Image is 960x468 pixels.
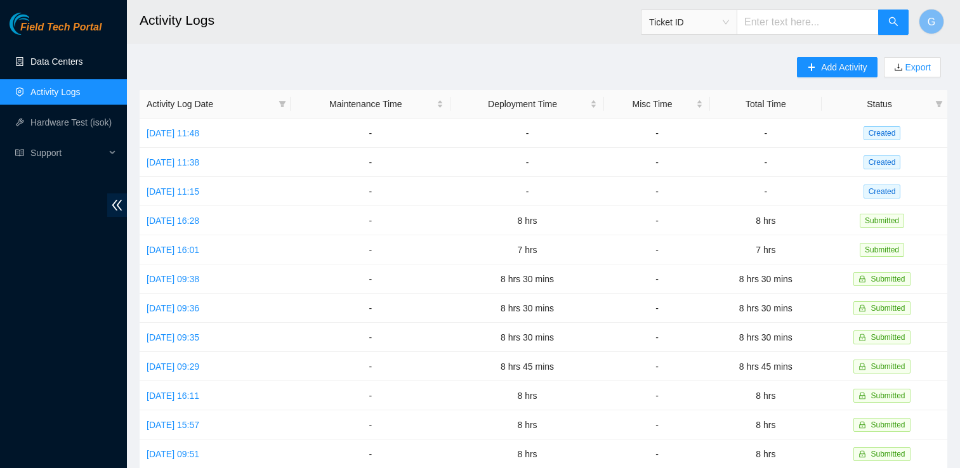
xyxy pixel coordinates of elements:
[884,57,941,77] button: downloadExport
[871,450,905,458] span: Submitted
[933,94,945,114] span: filter
[450,410,605,439] td: 8 hrs
[147,420,199,430] a: [DATE] 15:57
[147,157,199,167] a: [DATE] 11:38
[871,275,905,283] span: Submitted
[291,177,450,206] td: -
[935,100,943,108] span: filter
[147,449,199,459] a: [DATE] 09:51
[807,63,816,73] span: plus
[858,334,866,341] span: lock
[450,177,605,206] td: -
[737,10,879,35] input: Enter text here...
[604,235,709,264] td: -
[147,128,199,138] a: [DATE] 11:48
[858,304,866,312] span: lock
[894,63,903,73] span: download
[147,361,199,372] a: [DATE] 09:29
[604,410,709,439] td: -
[604,206,709,235] td: -
[604,381,709,410] td: -
[919,9,944,34] button: G
[710,410,822,439] td: 8 hrs
[450,235,605,264] td: 7 hrs
[871,304,905,313] span: Submitted
[147,391,199,401] a: [DATE] 16:11
[604,323,709,352] td: -
[15,148,24,157] span: read
[858,392,866,400] span: lock
[147,216,199,226] a: [DATE] 16:28
[10,13,64,35] img: Akamai Technologies
[147,274,199,284] a: [DATE] 09:38
[147,245,199,255] a: [DATE] 16:01
[860,214,904,228] span: Submitted
[450,352,605,381] td: 8 hrs 45 mins
[871,420,905,429] span: Submitted
[710,119,822,148] td: -
[864,185,901,198] span: Created
[450,264,605,294] td: 8 hrs 30 mins
[30,140,105,166] span: Support
[147,186,199,197] a: [DATE] 11:15
[291,352,450,381] td: -
[871,333,905,342] span: Submitted
[450,206,605,235] td: 8 hrs
[860,243,904,257] span: Submitted
[710,264,822,294] td: 8 hrs 30 mins
[710,352,822,381] td: 8 hrs 45 mins
[710,323,822,352] td: 8 hrs 30 mins
[710,90,822,119] th: Total Time
[147,303,199,313] a: [DATE] 09:36
[450,148,605,177] td: -
[710,381,822,410] td: 8 hrs
[291,294,450,323] td: -
[858,421,866,429] span: lock
[821,60,867,74] span: Add Activity
[604,352,709,381] td: -
[604,119,709,148] td: -
[604,294,709,323] td: -
[710,177,822,206] td: -
[30,87,81,97] a: Activity Logs
[10,23,102,39] a: Akamai TechnologiesField Tech Portal
[878,10,909,35] button: search
[291,206,450,235] td: -
[871,362,905,371] span: Submitted
[604,264,709,294] td: -
[291,381,450,410] td: -
[291,410,450,439] td: -
[450,381,605,410] td: 8 hrs
[888,16,898,29] span: search
[797,57,877,77] button: plusAdd Activity
[450,323,605,352] td: 8 hrs 30 mins
[147,332,199,342] a: [DATE] 09:35
[291,148,450,177] td: -
[291,119,450,148] td: -
[107,193,127,217] span: double-left
[858,275,866,283] span: lock
[291,323,450,352] td: -
[291,264,450,294] td: -
[928,14,935,30] span: G
[710,206,822,235] td: 8 hrs
[604,177,709,206] td: -
[649,13,729,32] span: Ticket ID
[858,450,866,458] span: lock
[30,56,82,67] a: Data Centers
[147,97,273,111] span: Activity Log Date
[279,100,286,108] span: filter
[450,294,605,323] td: 8 hrs 30 mins
[291,235,450,264] td: -
[864,126,901,140] span: Created
[710,148,822,177] td: -
[276,94,289,114] span: filter
[30,117,112,127] a: Hardware Test (isok)
[903,62,931,72] a: Export
[710,294,822,323] td: 8 hrs 30 mins
[450,119,605,148] td: -
[604,148,709,177] td: -
[864,155,901,169] span: Created
[20,22,102,34] span: Field Tech Portal
[871,391,905,400] span: Submitted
